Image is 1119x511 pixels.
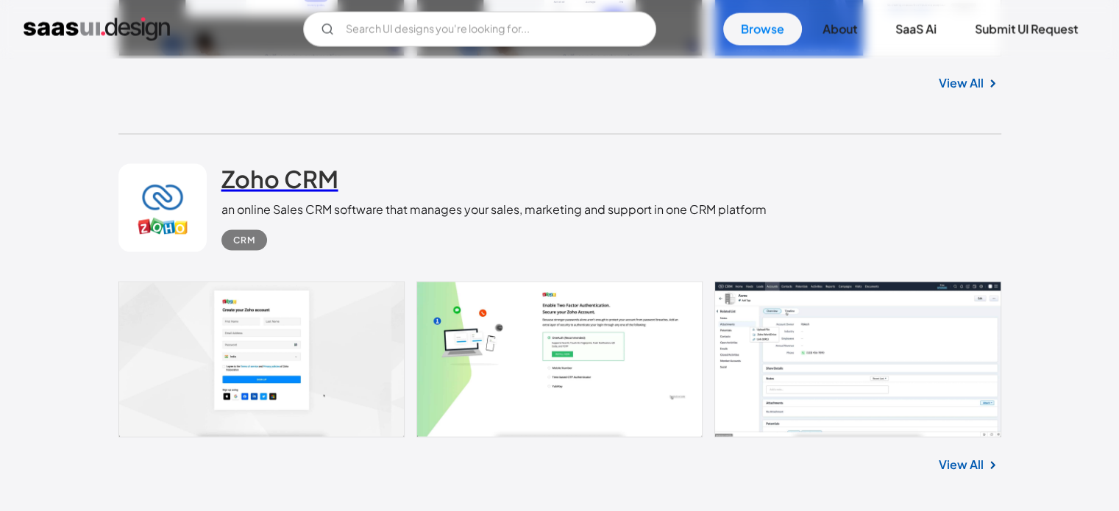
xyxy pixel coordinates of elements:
a: About [805,13,875,46]
a: Submit UI Request [957,13,1095,46]
a: SaaS Ai [878,13,954,46]
a: View All [939,74,984,92]
form: Email Form [303,12,656,47]
input: Search UI designs you're looking for... [303,12,656,47]
a: View All [939,456,984,474]
h2: Zoho CRM [221,164,338,193]
div: an online Sales CRM software that manages your sales, marketing and support in one CRM platform [221,201,767,218]
a: Browse [723,13,802,46]
div: CRM [233,232,255,249]
a: Zoho CRM [221,164,338,201]
a: home [24,18,170,41]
